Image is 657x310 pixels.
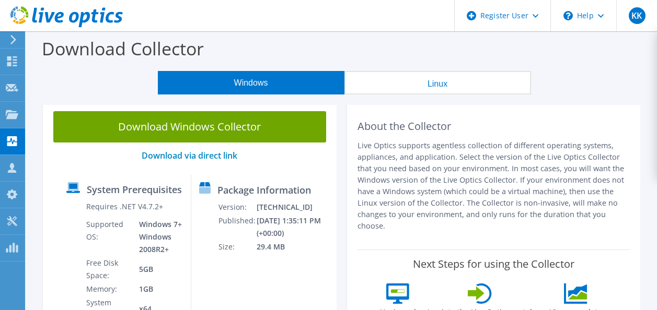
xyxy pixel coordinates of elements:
[217,185,311,195] label: Package Information
[218,200,256,214] td: Version:
[142,150,237,161] a: Download via direct link
[218,240,256,254] td: Size:
[86,201,163,212] label: Requires .NET V4.7.2+
[629,7,646,24] span: KK
[131,218,183,256] td: Windows 7+ Windows 2008R2+
[256,214,332,240] td: [DATE] 1:35:11 PM (+00:00)
[158,71,344,94] button: Windows
[413,258,574,270] label: Next Steps for using the Collector
[131,256,183,282] td: 5GB
[256,200,332,214] td: [TECHNICAL_ID]
[86,218,131,256] td: Supported OS:
[87,184,182,195] label: System Prerequisites
[86,256,131,282] td: Free Disk Space:
[358,140,630,232] p: Live Optics supports agentless collection of different operating systems, appliances, and applica...
[358,120,630,133] h2: About the Collector
[86,282,131,296] td: Memory:
[218,214,256,240] td: Published:
[42,37,204,61] label: Download Collector
[344,71,531,94] button: Linux
[256,240,332,254] td: 29.4 MB
[53,111,326,142] a: Download Windows Collector
[563,11,573,20] svg: \n
[131,282,183,296] td: 1GB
